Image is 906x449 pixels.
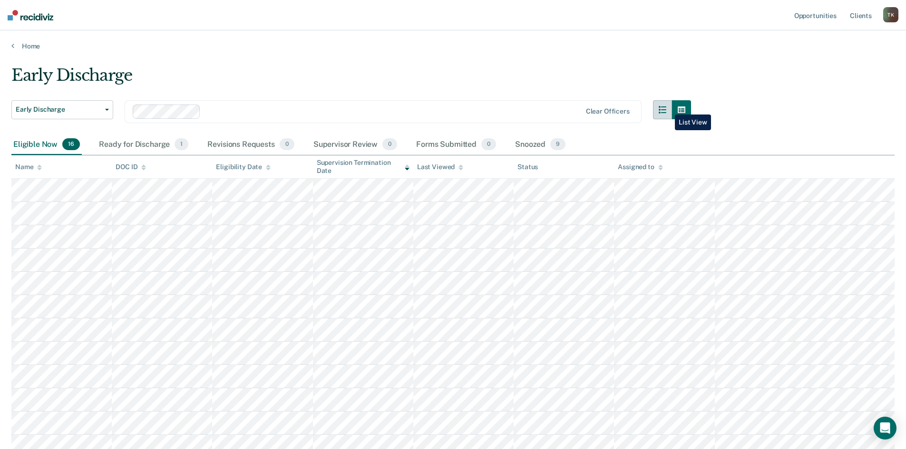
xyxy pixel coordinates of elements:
div: Clear officers [586,107,630,115]
img: Recidiviz [8,10,53,20]
div: Name [15,163,42,171]
div: Ready for Discharge1 [97,134,190,155]
div: Early Discharge [11,66,691,93]
span: Early Discharge [16,105,101,114]
div: Supervision Termination Date [317,159,409,175]
div: Eligible Now16 [11,134,82,155]
div: Revisions Requests0 [205,134,296,155]
span: 0 [280,138,294,151]
a: Home [11,42,895,50]
span: 9 [550,138,565,151]
span: 1 [175,138,188,151]
div: Last Viewed [417,163,463,171]
div: Supervisor Review0 [312,134,399,155]
div: Snoozed9 [513,134,567,155]
span: 0 [382,138,397,151]
div: T K [883,7,898,22]
button: TK [883,7,898,22]
div: Status [517,163,538,171]
span: 16 [62,138,80,151]
div: Eligibility Date [216,163,271,171]
button: Early Discharge [11,100,113,119]
div: DOC ID [116,163,146,171]
span: 0 [481,138,496,151]
div: Open Intercom Messenger [874,417,896,439]
div: Forms Submitted0 [414,134,498,155]
div: Assigned to [618,163,662,171]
